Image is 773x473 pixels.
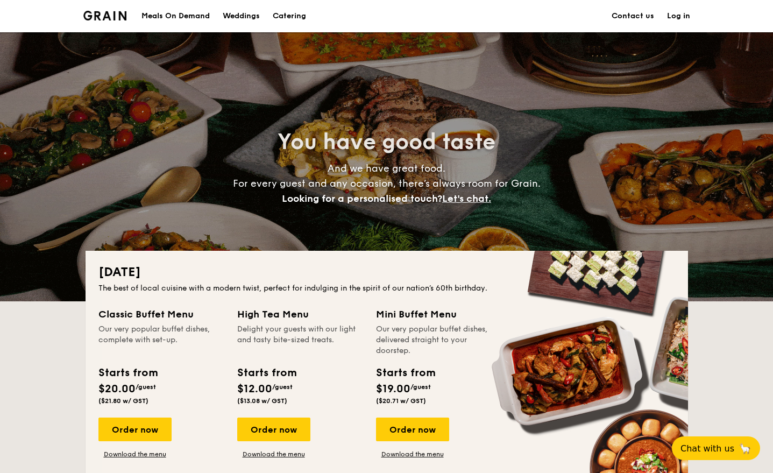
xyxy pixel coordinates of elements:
img: Grain [83,11,127,20]
span: You have good taste [278,129,495,155]
div: Starts from [237,365,296,381]
div: Order now [376,418,449,441]
span: $20.00 [98,383,136,396]
button: Chat with us🦙 [672,436,760,460]
span: Looking for a personalised touch? [282,193,442,204]
div: Order now [98,418,172,441]
span: ($20.71 w/ GST) [376,397,426,405]
span: /guest [410,383,431,391]
div: Starts from [98,365,157,381]
span: ($21.80 w/ GST) [98,397,148,405]
div: Our very popular buffet dishes, complete with set-up. [98,324,224,356]
div: High Tea Menu [237,307,363,322]
span: $19.00 [376,383,410,396]
div: Classic Buffet Menu [98,307,224,322]
span: Let's chat. [442,193,491,204]
div: Our very popular buffet dishes, delivered straight to your doorstep. [376,324,502,356]
span: $12.00 [237,383,272,396]
a: Download the menu [98,450,172,458]
span: And we have great food. For every guest and any occasion, there’s always room for Grain. [233,163,541,204]
div: Order now [237,418,310,441]
span: /guest [272,383,293,391]
div: Delight your guests with our light and tasty bite-sized treats. [237,324,363,356]
div: Starts from [376,365,435,381]
span: Chat with us [680,443,734,454]
div: The best of local cuisine with a modern twist, perfect for indulging in the spirit of our nation’... [98,283,675,294]
div: Mini Buffet Menu [376,307,502,322]
span: ($13.08 w/ GST) [237,397,287,405]
a: Download the menu [376,450,449,458]
h2: [DATE] [98,264,675,281]
span: 🦙 [739,442,751,455]
a: Logotype [83,11,127,20]
a: Download the menu [237,450,310,458]
span: /guest [136,383,156,391]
